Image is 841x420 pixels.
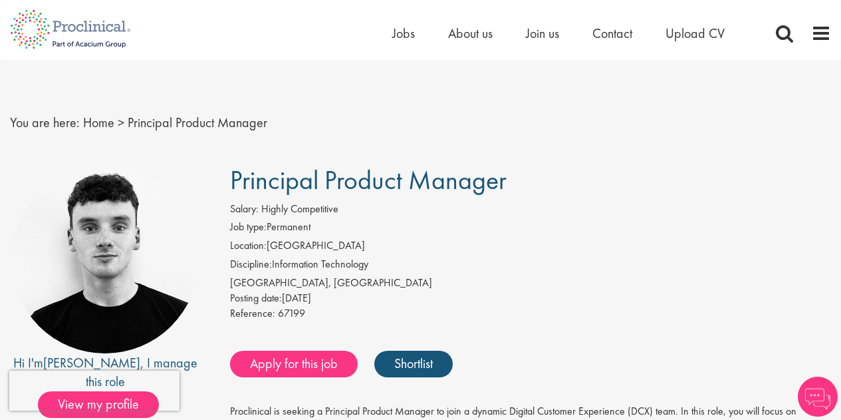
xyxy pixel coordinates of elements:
a: breadcrumb link [83,114,114,131]
iframe: reCAPTCHA [9,371,180,411]
a: View my profile [38,394,172,411]
span: Principal Product Manager [230,163,507,197]
span: You are here: [10,114,80,131]
label: Discipline: [230,257,272,272]
a: Jobs [392,25,415,42]
label: Reference: [230,306,275,321]
a: About us [448,25,493,42]
div: [GEOGRAPHIC_DATA], [GEOGRAPHIC_DATA] [230,276,831,291]
a: Contact [592,25,632,42]
a: Upload CV [665,25,725,42]
label: Salary: [230,202,259,217]
span: Highly Competitive [261,202,338,216]
span: Principal Product Manager [128,114,267,131]
span: Posting date: [230,291,282,305]
li: [GEOGRAPHIC_DATA] [230,238,831,257]
label: Location: [230,238,267,254]
img: Chatbot [798,377,838,417]
li: Information Technology [230,257,831,276]
span: > [118,114,124,131]
label: Job type: [230,220,267,235]
a: Shortlist [374,351,453,377]
span: 67199 [278,306,305,320]
div: [DATE] [230,291,831,306]
a: Join us [526,25,559,42]
li: Permanent [230,220,831,238]
a: Apply for this job [230,351,358,377]
div: Hi I'm , I manage this role [10,353,200,391]
a: [PERSON_NAME] [43,354,140,371]
img: imeage of recruiter Patrick Melody [11,166,199,353]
